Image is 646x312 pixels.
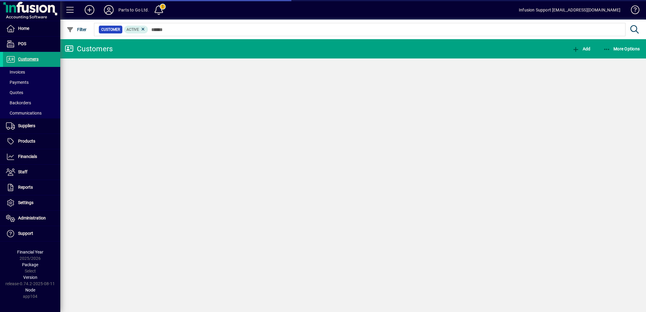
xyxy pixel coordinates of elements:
span: Invoices [6,70,25,74]
button: More Options [602,43,641,54]
span: Backorders [6,100,31,105]
a: Settings [3,195,60,210]
span: Node [25,288,35,292]
span: Financials [18,154,37,159]
div: Parts to Go Ltd. [118,5,149,15]
span: Settings [18,200,33,205]
span: Suppliers [18,123,35,128]
button: Add [571,43,592,54]
button: Profile [99,5,118,15]
span: Home [18,26,29,31]
span: Active [127,27,139,32]
a: Backorders [3,98,60,108]
button: Filter [65,24,88,35]
a: Invoices [3,67,60,77]
a: Communications [3,108,60,118]
span: Payments [6,80,29,85]
span: POS [18,41,26,46]
span: Staff [18,169,27,174]
span: Support [18,231,33,236]
a: Home [3,21,60,36]
span: Reports [18,185,33,190]
a: Financials [3,149,60,164]
mat-chip: Activation Status: Active [124,26,148,33]
span: Package [22,262,38,267]
span: Products [18,139,35,143]
span: Quotes [6,90,23,95]
span: Financial Year [17,250,43,254]
a: Quotes [3,87,60,98]
a: Payments [3,77,60,87]
span: Administration [18,216,46,220]
a: Knowledge Base [626,1,638,21]
span: Communications [6,111,42,115]
a: Administration [3,211,60,226]
a: POS [3,36,60,52]
div: Infusion Support [EMAIL_ADDRESS][DOMAIN_NAME] [519,5,620,15]
span: Filter [67,27,87,32]
span: Add [572,46,590,51]
span: Version [23,275,37,280]
a: Support [3,226,60,241]
button: Add [80,5,99,15]
div: Customers [65,44,113,54]
a: Reports [3,180,60,195]
a: Staff [3,165,60,180]
span: More Options [603,46,640,51]
span: Customers [18,57,39,61]
a: Products [3,134,60,149]
span: Customer [101,27,120,33]
a: Suppliers [3,118,60,134]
